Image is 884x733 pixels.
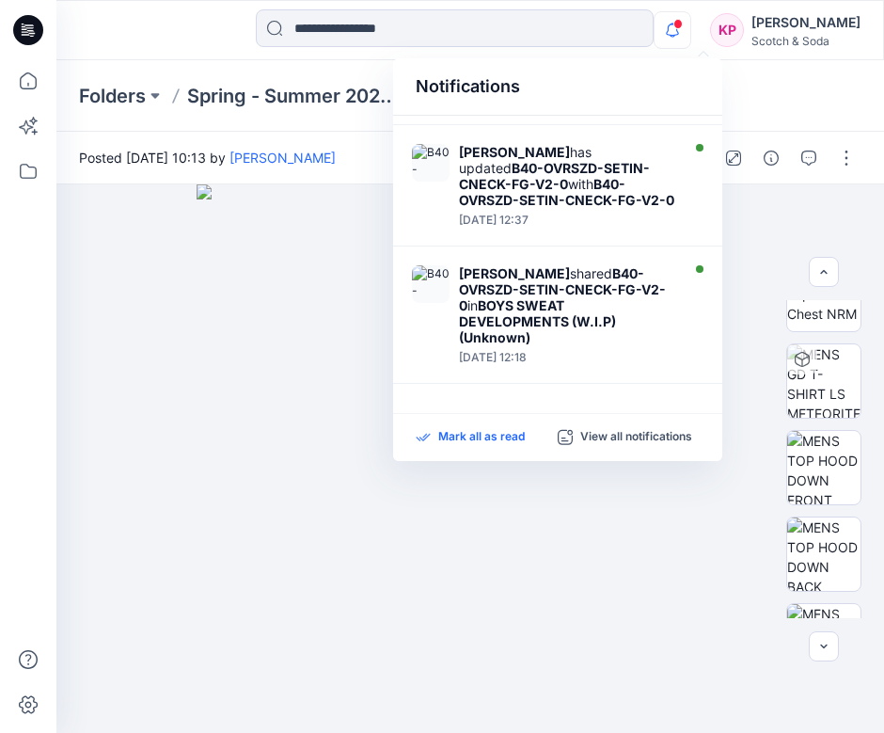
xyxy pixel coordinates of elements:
div: Scotch & Soda [751,34,860,48]
div: shared in [459,265,675,345]
div: KP [710,13,744,47]
strong: B40-OVRSZD-SETIN-CNECK-FG-V2-0 [459,265,666,313]
strong: B40-OVRSZD-SETIN-CNECK-FG-V2-0 [459,176,674,208]
div: Notifications [393,58,722,116]
a: Spring - Summer 2027 - MASOOD [187,83,399,109]
div: has updated with [459,144,675,208]
img: MENS TOP HOOD DOWN FRONT [787,431,860,504]
strong: B40-OVRSZD-SETIN-CNECK-FG-V2-0 [459,160,650,192]
button: Details [756,143,786,173]
span: Posted [DATE] 10:13 by [79,148,336,167]
img: MENS GD T-SHIRT LS METEORITE [787,344,860,418]
strong: BOYS SWEAT DEVELOPMENTS (W.I.P) (Unknown) [459,297,616,345]
img: MENS TOP HOOD DOWN BACK [787,518,860,591]
img: B40-OVRSZD-SETIN-CNECK-FG-V2-0 [412,144,450,182]
p: View all notifications [580,429,692,446]
img: MENS TOP HOOD DOWN SIDE [787,604,860,677]
img: B40-OVRSZD-SETIN-CNECK-FG-V2-0 [412,265,450,303]
img: eyJhbGciOiJIUzI1NiIsImtpZCI6IjAiLCJzbHQiOiJzZXMiLCJ0eXAiOiJKV1QifQ.eyJkYXRhIjp7InR5cGUiOiJzdG9yYW... [197,184,745,733]
a: Folders [79,83,146,109]
div: Monday, August 25, 2025 12:37 [459,214,675,227]
strong: [PERSON_NAME] [459,144,570,160]
a: [PERSON_NAME] [229,150,336,166]
div: Monday, August 25, 2025 12:18 [459,351,675,364]
strong: [PERSON_NAME] [459,265,570,281]
p: Mark all as read [438,429,525,446]
div: [PERSON_NAME] [751,11,860,34]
